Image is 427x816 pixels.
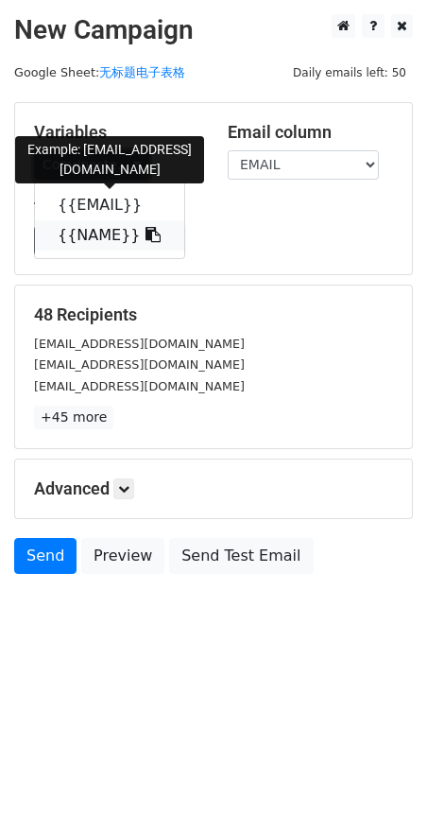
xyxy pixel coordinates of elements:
h5: 48 Recipients [34,304,393,325]
a: Daily emails left: 50 [286,65,413,79]
span: Daily emails left: 50 [286,62,413,83]
a: Send Test Email [169,538,313,574]
a: +45 more [34,406,113,429]
div: 聊天小组件 [333,725,427,816]
a: 无标题电子表格 [99,65,185,79]
iframe: Chat Widget [333,725,427,816]
small: [EMAIL_ADDRESS][DOMAIN_NAME] [34,379,245,393]
a: {{EMAIL}} [35,190,184,220]
h5: Advanced [34,478,393,499]
a: {{NAME}} [35,220,184,251]
a: Preview [81,538,164,574]
h5: Variables [34,122,199,143]
h5: Email column [228,122,393,143]
small: [EMAIL_ADDRESS][DOMAIN_NAME] [34,337,245,351]
div: Example: [EMAIL_ADDRESS][DOMAIN_NAME] [15,136,204,183]
small: Google Sheet: [14,65,185,79]
a: Send [14,538,77,574]
h2: New Campaign [14,14,413,46]
small: [EMAIL_ADDRESS][DOMAIN_NAME] [34,357,245,372]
